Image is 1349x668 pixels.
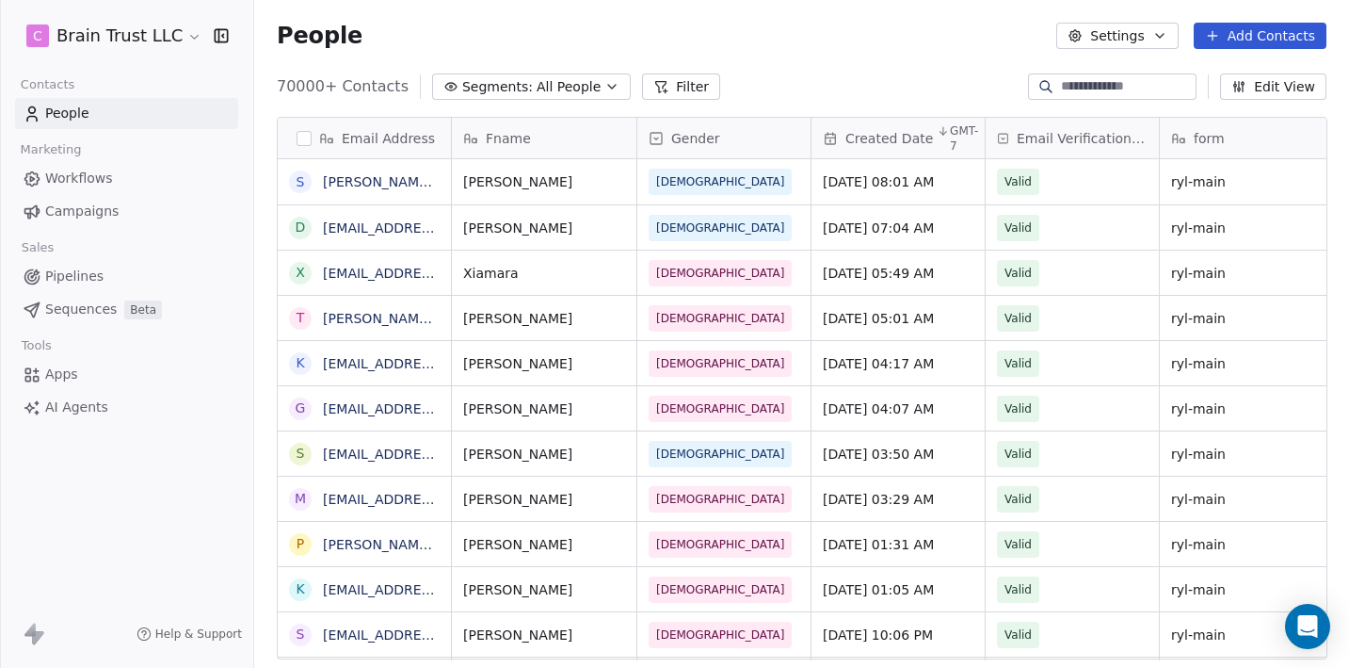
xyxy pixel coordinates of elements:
[1004,309,1032,328] span: Valid
[1171,264,1322,283] span: ryl-main
[823,399,973,418] span: [DATE] 04:07 AM
[297,625,305,644] div: S
[15,196,238,227] a: Campaigns
[1171,445,1322,464] span: ryl-main
[296,353,304,373] div: k
[463,580,625,599] span: [PERSON_NAME]
[297,308,305,328] div: T
[823,580,973,599] span: [DATE] 01:05 AM
[13,332,59,360] span: Tools
[656,354,784,373] span: [DEMOGRAPHIC_DATA]
[463,172,625,191] span: [PERSON_NAME]
[463,490,625,509] span: [PERSON_NAME]
[15,392,238,423] a: AI Agents
[124,301,162,319] span: Beta
[637,118,811,158] div: Gender
[1171,580,1322,599] span: ryl-main
[33,26,42,45] span: C
[656,264,784,283] span: [DEMOGRAPHIC_DATA]
[45,202,119,221] span: Campaigns
[1171,626,1322,644] span: ryl-main
[297,534,304,554] div: p
[823,309,973,328] span: [DATE] 05:01 AM
[823,490,973,509] span: [DATE] 03:29 AM
[823,445,973,464] span: [DATE] 03:50 AM
[278,159,452,660] div: grid
[323,492,554,507] a: [EMAIL_ADDRESS][DOMAIN_NAME]
[656,219,784,237] span: [DEMOGRAPHIC_DATA]
[15,261,238,292] a: Pipelines
[656,445,784,464] span: [DEMOGRAPHIC_DATA]
[462,77,533,97] span: Segments:
[671,129,720,148] span: Gender
[1004,490,1032,509] span: Valid
[323,582,554,597] a: [EMAIL_ADDRESS][DOMAIN_NAME]
[452,118,636,158] div: Fname
[296,399,306,418] div: g
[1171,309,1322,328] span: ryl-main
[296,218,306,237] div: D
[45,365,78,384] span: Apps
[12,71,83,99] span: Contacts
[1171,219,1322,237] span: ryl-main
[845,129,933,148] span: Created Date
[1171,490,1322,509] span: ryl-main
[986,118,1159,158] div: Email Verification Status
[463,354,625,373] span: [PERSON_NAME]
[323,266,554,281] a: [EMAIL_ADDRESS][DOMAIN_NAME]
[1004,172,1032,191] span: Valid
[323,447,554,462] a: [EMAIL_ADDRESS][DOMAIN_NAME]
[1171,399,1322,418] span: ryl-main
[13,234,62,262] span: Sales
[15,163,238,194] a: Workflows
[1004,219,1032,237] span: Valid
[342,129,435,148] span: Email Address
[1171,354,1322,373] span: ryl-main
[463,535,625,554] span: [PERSON_NAME]
[45,267,104,286] span: Pipelines
[656,626,784,644] span: [DEMOGRAPHIC_DATA]
[656,399,784,418] span: [DEMOGRAPHIC_DATA]
[1194,129,1225,148] span: form
[1285,604,1330,649] div: Open Intercom Messenger
[45,104,89,123] span: People
[12,136,89,164] span: Marketing
[1220,73,1326,100] button: Edit View
[537,77,601,97] span: All People
[323,356,554,371] a: [EMAIL_ADDRESS][DOMAIN_NAME]
[463,399,625,418] span: [PERSON_NAME]
[277,75,409,98] span: 70000+ Contacts
[823,172,973,191] span: [DATE] 08:01 AM
[823,354,973,373] span: [DATE] 04:17 AM
[155,627,242,642] span: Help & Support
[323,537,772,552] a: [PERSON_NAME][EMAIL_ADDRESS][PERSON_NAME][DOMAIN_NAME]
[137,627,242,642] a: Help & Support
[823,264,973,283] span: [DATE] 05:49 AM
[656,490,784,509] span: [DEMOGRAPHIC_DATA]
[463,445,625,464] span: [PERSON_NAME]
[656,309,784,328] span: [DEMOGRAPHIC_DATA]
[323,174,663,189] a: [PERSON_NAME][EMAIL_ADDRESS][DOMAIN_NAME]
[15,294,238,325] a: SequencesBeta
[45,398,108,417] span: AI Agents
[1004,399,1032,418] span: Valid
[15,98,238,129] a: People
[1004,626,1032,644] span: Valid
[23,20,201,52] button: CBrain Trust LLC
[278,118,451,158] div: Email Address
[463,309,625,328] span: [PERSON_NAME]
[1171,172,1322,191] span: ryl-main
[15,359,238,390] a: Apps
[323,220,554,236] a: [EMAIL_ADDRESS][DOMAIN_NAME]
[656,535,784,554] span: [DEMOGRAPHIC_DATA]
[463,626,625,644] span: [PERSON_NAME]
[56,24,183,48] span: Brain Trust LLC
[323,311,772,326] a: [PERSON_NAME][EMAIL_ADDRESS][PERSON_NAME][DOMAIN_NAME]
[297,172,305,192] div: S
[1004,580,1032,599] span: Valid
[1004,535,1032,554] span: Valid
[1171,535,1322,554] span: ryl-main
[1004,354,1032,373] span: Valid
[323,627,554,643] a: [EMAIL_ADDRESS][DOMAIN_NAME]
[1160,118,1333,158] div: form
